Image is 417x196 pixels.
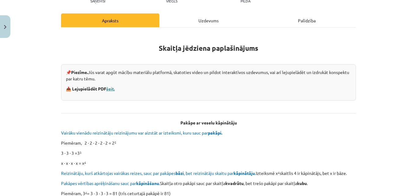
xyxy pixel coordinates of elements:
sup: 4 [84,160,86,165]
b: Pakāpe ar veselu kāpinātāju [180,120,237,125]
p: x ∙ x ∙ x ∙ x = x [61,160,356,166]
p: Skaitļa otro pakāpi sauc par skaitļa , bet trešo pakāpi par skaitļa . [61,180,356,187]
div: Uzdevums [159,13,258,27]
p: Piemēram, 2 ∙ 2 ∙ 2 ∙ 2 ∙ 2 = 2 [61,140,356,146]
span: Pakāpes vērtības aprēķināšanu sauc par . [61,180,160,186]
div: Palīdzība [258,13,356,27]
b: bāzi [176,170,184,176]
sup: 4 [85,190,87,195]
p: 📌 Jūs varat apgūt mācību materiālu platformā, skatoties video un pildot interaktīvos uzdevumus, v... [66,69,351,82]
a: šeit. [106,86,115,91]
span: Reizinātāju, kurš atkārtojas vairākas reizes, sauc par pakāpes , bet reizinātāju skaitu par . [61,170,256,176]
b: pakāpi. [208,130,222,135]
p: 3 ∙ 3 ∙ 3 =3 [61,150,356,156]
sup: 5 [114,140,116,145]
div: Apraksts [61,13,159,27]
b: kubu [297,180,307,186]
b: kvadrātu [225,180,244,186]
sup: 4 [278,170,280,175]
strong: Skaitļa jēdziena paplašinājums [159,44,258,53]
b: kāpinātāju [234,170,255,176]
sup: 3 [80,150,82,155]
span: Vairāku vienādu reizinātāju reizinājumu var aizstāt ar izteiksmi, kuru sauc par [61,130,223,135]
img: icon-close-lesson-0947bae3869378f0d4975bcd49f059093ad1ed9edebbc8119c70593378902aed.svg [4,25,6,29]
strong: 📥 Lejupielādēt PDF [66,86,116,91]
b: kāpināšanu [136,180,159,186]
strong: Piezīme. [71,69,88,75]
p: Izteiksmē x skaitlis 4 ir kāpinātājs, bet x ir bāze. [61,170,356,176]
